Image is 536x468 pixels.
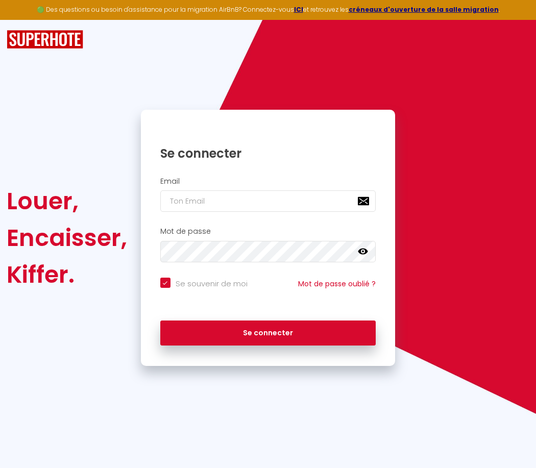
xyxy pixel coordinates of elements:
div: Kiffer. [7,256,127,293]
div: Louer, [7,183,127,219]
h2: Email [160,177,376,186]
a: créneaux d'ouverture de la salle migration [349,5,499,14]
img: SuperHote logo [7,30,83,49]
a: Mot de passe oublié ? [298,279,376,289]
h2: Mot de passe [160,227,376,236]
input: Ton Email [160,190,376,212]
h1: Se connecter [160,145,376,161]
a: ICI [294,5,303,14]
button: Se connecter [160,321,376,346]
div: Encaisser, [7,219,127,256]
